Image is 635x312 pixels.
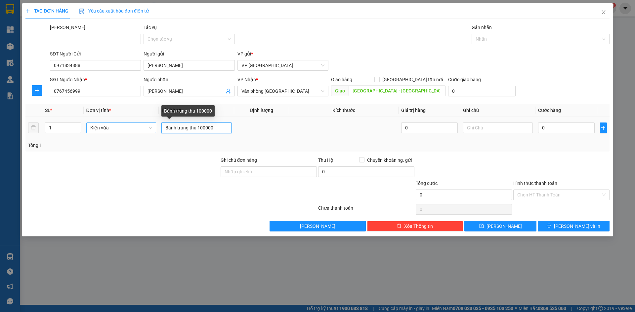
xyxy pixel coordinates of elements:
button: deleteXóa Thông tin [367,221,463,231]
label: Ghi chú đơn hàng [221,157,257,163]
div: Tổng: 1 [28,142,245,149]
div: SĐT Người Nhận [50,76,141,83]
label: Mã ĐH [50,25,85,30]
span: VP Đà Lạt [241,60,324,70]
input: Ghi Chú [463,122,533,133]
span: SL [45,108,50,113]
div: Người gửi [144,50,234,57]
span: Tổng cước [416,181,438,186]
span: printer [547,224,551,229]
label: Tác vụ [144,25,157,30]
span: user-add [226,88,231,94]
span: plus [32,88,42,93]
span: Thu Hộ [318,157,333,163]
span: Kiện vừa [90,123,152,133]
div: Bánh trung thu 100000 [161,105,215,117]
label: Gán nhãn [472,25,492,30]
button: printer[PERSON_NAME] và In [538,221,610,231]
button: [PERSON_NAME] [270,221,366,231]
span: Cước hàng [538,108,561,113]
span: Văn phòng Đà Nẵng [241,86,324,96]
span: [GEOGRAPHIC_DATA] tận nơi [380,76,445,83]
span: close [601,10,606,15]
button: save[PERSON_NAME] [464,221,536,231]
input: Dọc đường [349,86,445,96]
span: Giao [331,86,349,96]
span: save [479,224,484,229]
input: Mã ĐH [50,34,141,44]
span: plus [600,125,607,130]
input: 0 [401,122,457,133]
span: plus [25,9,30,13]
span: delete [397,224,402,229]
label: Cước giao hàng [448,77,481,82]
div: VP gửi [237,50,328,57]
button: plus [32,85,42,96]
th: Ghi chú [460,104,536,117]
span: TẠO ĐƠN HÀNG [25,8,68,14]
span: Xóa Thông tin [404,223,433,230]
img: icon [79,9,84,14]
div: Chưa thanh toán [317,204,415,216]
span: Giao hàng [331,77,352,82]
div: Người nhận [144,76,234,83]
span: [PERSON_NAME] [300,223,335,230]
span: Yêu cầu xuất hóa đơn điện tử [79,8,149,14]
button: delete [28,122,39,133]
div: SĐT Người Gửi [50,50,141,57]
span: Kích thước [332,108,355,113]
input: Cước giao hàng [448,86,516,96]
label: Hình thức thanh toán [513,181,557,186]
input: VD: Bàn, Ghế [161,122,232,133]
span: Giá trị hàng [401,108,426,113]
span: VP Nhận [237,77,256,82]
button: Close [594,3,613,22]
span: Chuyển khoản ng. gửi [364,156,414,164]
span: [PERSON_NAME] [487,223,522,230]
span: [PERSON_NAME] và In [554,223,600,230]
button: plus [600,122,607,133]
span: Định lượng [250,108,273,113]
input: Ghi chú đơn hàng [221,166,317,177]
span: Đơn vị tính [86,108,111,113]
